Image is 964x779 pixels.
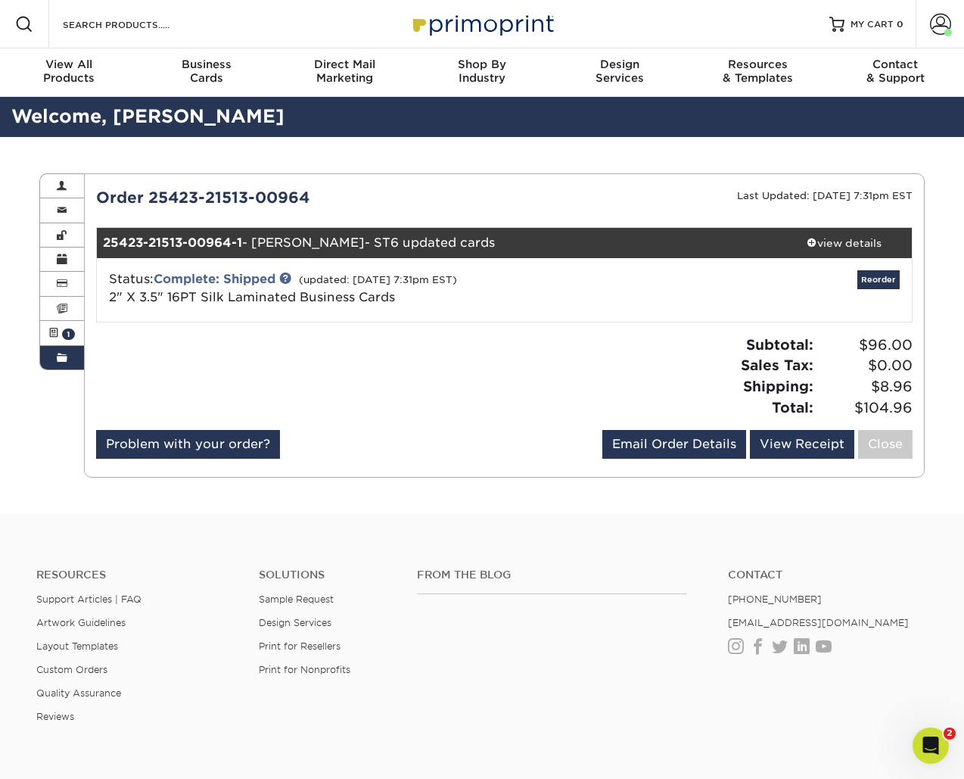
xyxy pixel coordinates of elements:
[728,594,822,605] a: [PHONE_NUMBER]
[741,357,813,373] strong: Sales Tax:
[97,228,776,258] div: - [PERSON_NAME]- ST6 updated cards
[36,687,121,699] a: Quality Assurance
[750,430,854,459] a: View Receipt
[406,8,558,40] img: Primoprint
[818,355,913,376] span: $0.00
[36,711,74,722] a: Reviews
[36,617,126,628] a: Artwork Guidelines
[913,728,949,764] iframe: Intercom live chat
[776,235,912,251] div: view details
[138,58,275,71] span: Business
[818,335,913,356] span: $96.00
[689,58,826,71] span: Resources
[413,48,551,97] a: Shop ByIndustry
[818,397,913,419] span: $104.96
[138,48,275,97] a: BusinessCards
[818,376,913,397] span: $8.96
[259,640,341,652] a: Print for Resellers
[689,58,826,85] div: & Templates
[413,58,551,85] div: Industry
[40,321,84,345] a: 1
[138,58,275,85] div: Cards
[551,48,689,97] a: DesignServices
[61,15,209,33] input: SEARCH PRODUCTS.....
[858,430,913,459] a: Close
[154,272,275,286] a: Complete: Shipped
[746,336,813,353] strong: Subtotal:
[826,58,964,85] div: & Support
[551,58,689,85] div: Services
[772,399,813,416] strong: Total:
[36,594,141,605] a: Support Articles | FAQ
[103,235,242,250] strong: 25423-21513-00964-1
[826,58,964,71] span: Contact
[259,594,334,605] a: Sample Request
[62,329,75,340] span: 1
[275,58,413,71] span: Direct Mail
[36,664,107,675] a: Custom Orders
[275,58,413,85] div: Marketing
[259,664,350,675] a: Print for Nonprofits
[109,290,395,304] a: 2" X 3.5" 16PT Silk Laminated Business Cards
[826,48,964,97] a: Contact& Support
[743,378,813,394] strong: Shipping:
[551,58,689,71] span: Design
[413,58,551,71] span: Shop By
[36,640,118,652] a: Layout Templates
[737,190,913,201] small: Last Updated: [DATE] 7:31pm EST
[275,48,413,97] a: Direct MailMarketing
[259,569,395,581] h4: Solutions
[602,430,746,459] a: Email Order Details
[850,18,894,31] span: MY CART
[36,569,236,581] h4: Resources
[728,617,909,628] a: [EMAIL_ADDRESS][DOMAIN_NAME]
[98,270,640,307] div: Status:
[4,733,129,774] iframe: Google Customer Reviews
[897,19,903,30] span: 0
[85,186,505,209] div: Order 25423-21513-00964
[857,270,900,289] a: Reorder
[728,569,928,581] a: Contact
[259,617,331,628] a: Design Services
[96,430,280,459] a: Problem with your order?
[299,274,457,285] small: (updated: [DATE] 7:31pm EST)
[944,728,956,740] span: 2
[776,228,912,258] a: view details
[689,48,826,97] a: Resources& Templates
[417,569,687,581] h4: From the Blog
